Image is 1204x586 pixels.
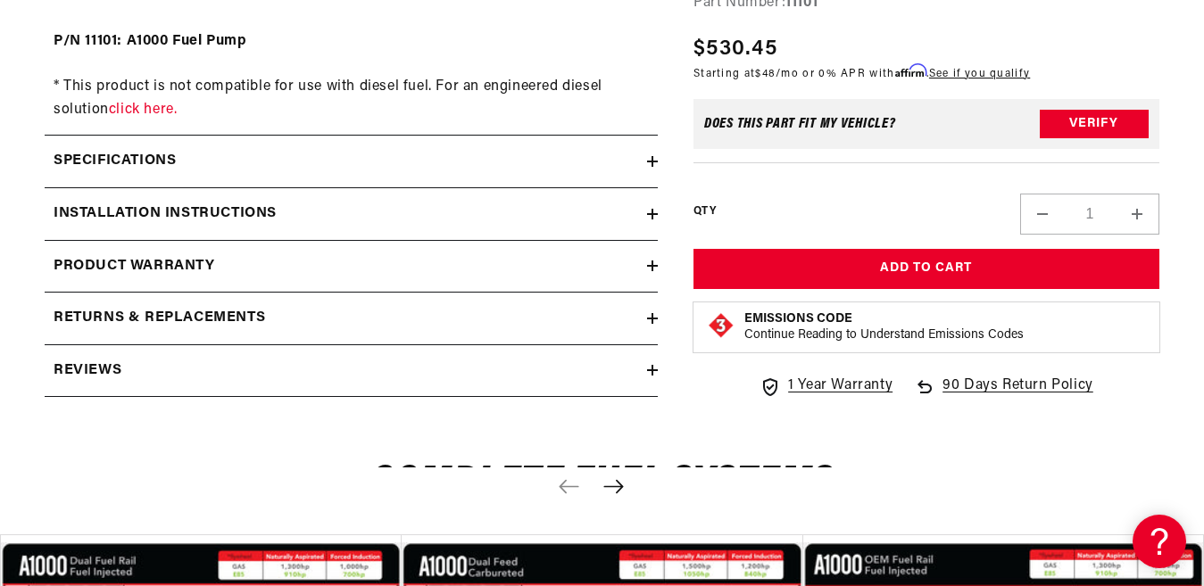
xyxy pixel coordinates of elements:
h2: Specifications [54,150,176,173]
a: 1 Year Warranty [760,375,893,398]
span: Affirm [895,63,926,77]
div: Does This part fit My vehicle? [704,117,896,131]
span: $48 [755,68,776,78]
h2: Reviews [54,359,121,383]
span: $530.45 [693,32,777,64]
a: 90 Days Return Policy [914,375,1093,416]
h2: Complete Fuel Systems [45,465,1159,507]
summary: Reviews [45,345,658,397]
summary: Installation Instructions [45,188,658,240]
h2: Installation Instructions [54,202,277,226]
p: Starting at /mo or 0% APR with . [693,64,1030,81]
span: 1 Year Warranty [788,375,893,398]
img: Emissions code [707,311,735,340]
h2: Product warranty [54,255,215,278]
label: QTY [693,204,716,219]
a: See if you qualify - Learn more about Affirm Financing (opens in modal) [929,68,1030,78]
strong: Emissions Code [744,312,852,326]
summary: Returns & replacements [45,293,658,344]
button: Next slide [594,467,634,507]
h2: Returns & replacements [54,307,265,330]
p: Continue Reading to Understand Emissions Codes [744,327,1024,343]
strong: P/N 11101: A1000 Fuel Pump [54,34,247,48]
span: 90 Days Return Policy [942,375,1093,416]
button: Verify [1040,110,1149,138]
summary: Product warranty [45,241,658,293]
button: Previous slide [550,467,589,507]
summary: Specifications [45,136,658,187]
button: Emissions CodeContinue Reading to Understand Emissions Codes [744,311,1024,343]
a: click here. [109,103,178,117]
button: Add to Cart [693,249,1159,289]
